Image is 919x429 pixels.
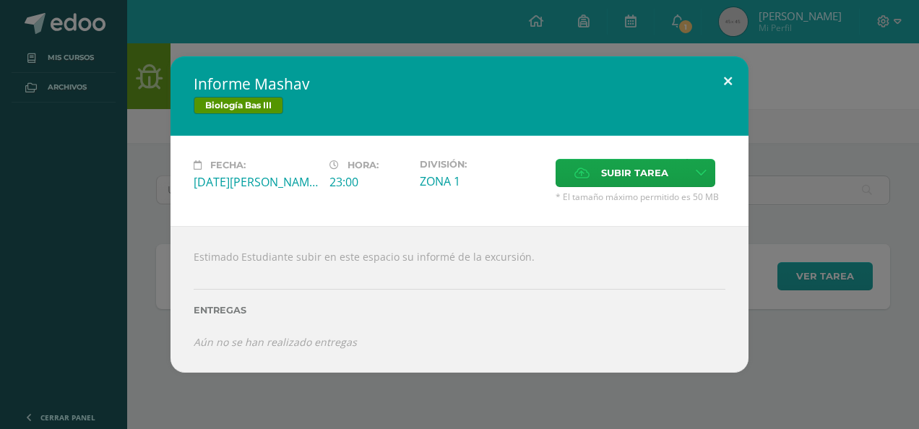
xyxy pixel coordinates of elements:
[420,173,544,189] div: ZONA 1
[210,160,246,170] span: Fecha:
[420,159,544,170] label: División:
[329,174,408,190] div: 23:00
[348,160,379,170] span: Hora:
[194,174,318,190] div: [DATE][PERSON_NAME]
[194,305,725,316] label: Entregas
[194,74,725,94] h2: Informe Mashav
[194,97,283,114] span: Biología Bas III
[601,160,668,186] span: Subir tarea
[171,226,748,372] div: Estimado Estudiante subir en este espacio su informé de la excursión.
[556,191,725,203] span: * El tamaño máximo permitido es 50 MB
[707,56,748,105] button: Close (Esc)
[194,335,357,349] i: Aún no se han realizado entregas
